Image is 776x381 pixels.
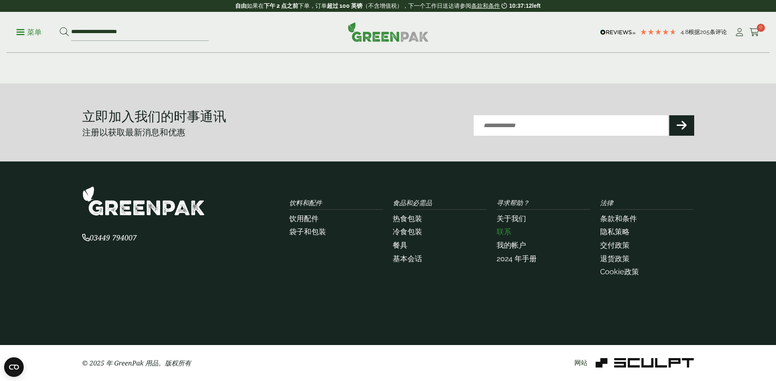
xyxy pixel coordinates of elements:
a: 条款和条件 [471,2,500,9]
font: 如果在 下单，订单 （不含增值税），下一个工作日送达请参阅 [235,2,500,9]
span: 网站 [574,359,587,367]
a: 条款和条件 [600,214,637,223]
a: 03449 794007 [82,234,137,242]
a: 隐私策略 [600,227,630,236]
div: 4.79 Stars [640,28,677,36]
a: 关于我们 [497,214,526,223]
span: 4.8 [681,29,688,35]
span: 10:37:12 [509,2,532,9]
img: 造型 [596,358,694,368]
a: 餐具 [393,241,407,249]
span: 根据 [688,29,700,35]
span: left [532,2,541,9]
a: Cookie政策 [600,267,639,276]
a: 交付政策 [600,241,630,249]
a: 联系 [497,227,511,236]
i: Cart [749,28,760,36]
strong: 下午 2 点之前 [264,2,298,9]
div: 条 [681,28,727,36]
p: 菜单 [16,27,42,37]
a: 热食包装 [393,214,422,223]
a: 退货政策 [600,254,630,263]
i: My Account [734,28,745,36]
p: 注册以获取最新消息和优惠 [82,126,358,139]
a: 我的帐户 [497,241,526,249]
a: 菜单 [16,27,42,36]
strong: 立即加入我们的时事通讯 [82,107,226,125]
font: 03449 794007 [90,233,137,242]
a: 2024 年手册 [497,254,537,263]
img: GreenPak 耗材 [82,186,205,216]
p: © 2025 年 GreenPak 用品。版权所有 [82,358,280,368]
strong: 自由 [235,2,247,9]
img: REVIEWS.io [600,29,636,35]
span: 评论 [715,29,727,35]
a: 袋子和包装 [289,227,326,236]
a: 0 [749,26,760,38]
span: 0 [757,24,765,32]
a: 基本会话 [393,254,422,263]
img: GreenPak 耗材 [348,22,429,42]
a: 冷食包装 [393,227,422,236]
button: 打开 CMP 小组件 [4,357,24,377]
a: 饮用配件 [289,214,319,223]
span: 205 [700,29,710,35]
strong: 超过 100 英镑 [327,2,362,9]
